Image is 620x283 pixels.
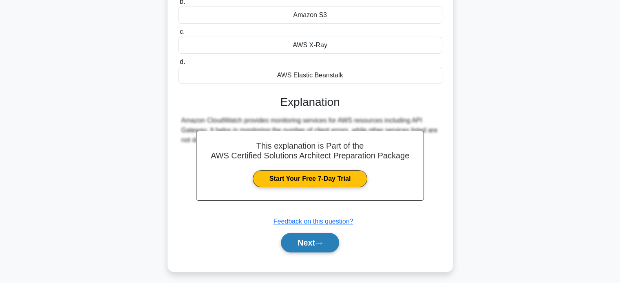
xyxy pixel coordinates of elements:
div: AWS Elastic Beanstalk [178,67,442,84]
a: Feedback on this question? [274,218,353,225]
a: Start Your Free 7-Day Trial [253,170,367,187]
div: Amazon S3 [178,7,442,24]
div: AWS X-Ray [178,37,442,54]
div: Amazon CloudWatch provides monitoring services for AWS resources including API Gateway. It helps ... [181,116,439,145]
span: d. [180,58,185,65]
span: c. [180,28,185,35]
button: Next [281,233,339,252]
h3: Explanation [183,95,437,109]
